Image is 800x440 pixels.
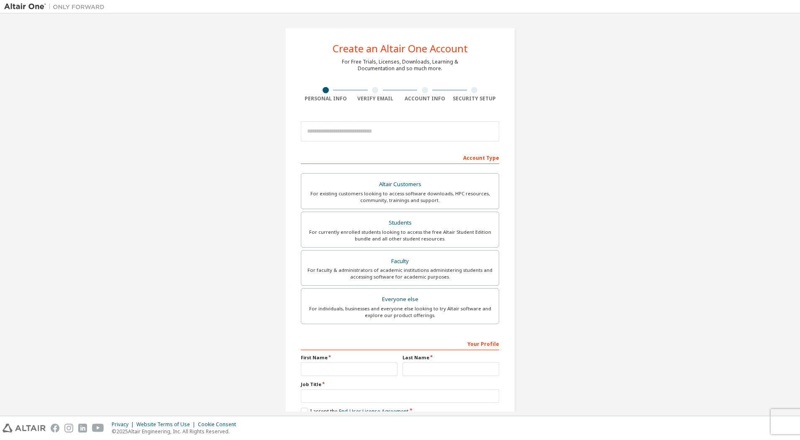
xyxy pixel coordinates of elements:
div: Account Type [301,151,499,164]
div: Students [306,217,494,229]
label: Job Title [301,381,499,388]
label: Last Name [403,354,499,361]
img: instagram.svg [64,424,73,432]
div: For individuals, businesses and everyone else looking to try Altair software and explore our prod... [306,305,494,319]
div: Create an Altair One Account [333,43,468,54]
div: Verify Email [351,95,400,102]
p: © 2025 Altair Engineering, Inc. All Rights Reserved. [112,428,241,435]
div: Your Profile [301,337,499,350]
div: Security Setup [450,95,500,102]
img: altair_logo.svg [3,424,46,432]
div: Personal Info [301,95,351,102]
div: Account Info [400,95,450,102]
div: For existing customers looking to access software downloads, HPC resources, community, trainings ... [306,190,494,204]
label: First Name [301,354,397,361]
div: Altair Customers [306,179,494,190]
img: youtube.svg [92,424,104,432]
div: Website Terms of Use [136,421,198,428]
img: facebook.svg [51,424,59,432]
div: Everyone else [306,294,494,305]
div: For Free Trials, Licenses, Downloads, Learning & Documentation and so much more. [342,59,458,72]
a: End-User License Agreement [339,408,408,415]
img: Altair One [4,3,109,11]
div: Privacy [112,421,136,428]
div: Faculty [306,256,494,267]
img: linkedin.svg [78,424,87,432]
label: I accept the [301,408,408,415]
div: For currently enrolled students looking to access the free Altair Student Edition bundle and all ... [306,229,494,242]
div: For faculty & administrators of academic institutions administering students and accessing softwa... [306,267,494,280]
div: Cookie Consent [198,421,241,428]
